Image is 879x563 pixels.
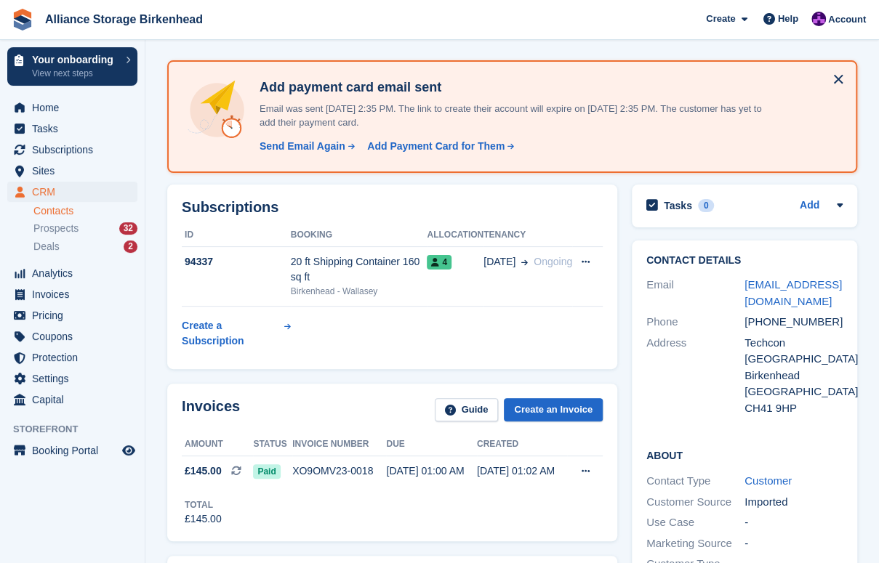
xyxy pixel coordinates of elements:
[646,514,744,531] div: Use Case
[32,368,119,389] span: Settings
[39,7,209,31] a: Alliance Storage Birkenhead
[7,440,137,461] a: menu
[32,139,119,160] span: Subscriptions
[291,254,428,285] div: 20 ft Shipping Container 160 sq ft
[33,221,137,236] a: Prospects 32
[386,433,476,456] th: Due
[185,511,222,527] div: £145.00
[182,433,253,456] th: Amount
[182,199,603,216] h2: Subscriptions
[291,224,428,247] th: Booking
[120,442,137,459] a: Preview store
[7,118,137,139] a: menu
[33,204,137,218] a: Contacts
[744,335,843,352] div: Techcon
[260,139,345,154] div: Send Email Again
[12,9,33,31] img: stora-icon-8386f47178a22dfd0bd8f6a31ec36ba5ce8667c1dd55bd0f319d3a0aa187defe.svg
[744,351,843,368] div: [GEOGRAPHIC_DATA]
[778,12,798,26] span: Help
[646,277,744,309] div: Email
[32,54,119,65] p: Your onboarding
[32,305,119,325] span: Pricing
[32,161,119,181] span: Sites
[32,182,119,202] span: CRM
[32,284,119,304] span: Invoices
[7,389,137,410] a: menu
[504,398,603,422] a: Create an Invoice
[744,314,843,331] div: [PHONE_NUMBER]
[32,263,119,283] span: Analytics
[361,139,515,154] a: Add Payment Card for Them
[744,514,843,531] div: -
[7,326,137,347] a: menu
[7,284,137,304] a: menu
[435,398,499,422] a: Guide
[483,224,572,247] th: Tenancy
[32,118,119,139] span: Tasks
[119,222,137,235] div: 32
[646,447,843,462] h2: About
[32,440,119,461] span: Booking Portal
[7,161,137,181] a: menu
[477,463,567,479] div: [DATE] 01:02 AM
[698,199,715,212] div: 0
[32,347,119,368] span: Protection
[124,240,137,253] div: 2
[744,384,843,400] div: [GEOGRAPHIC_DATA]
[744,278,842,307] a: [EMAIL_ADDRESS][DOMAIN_NAME]
[828,12,866,27] span: Account
[800,198,819,214] a: Add
[7,347,137,368] a: menu
[744,400,843,417] div: CH41 9HP
[427,255,451,270] span: 4
[185,498,222,511] div: Total
[744,368,843,384] div: Birkenhead
[32,97,119,118] span: Home
[182,318,281,349] div: Create a Subscription
[291,285,428,298] div: Birkenhead - Wallasey
[811,12,826,26] img: Romilly Norton
[32,326,119,347] span: Coupons
[292,463,386,479] div: XO9OMV23-0018
[534,256,572,267] span: Ongoing
[646,473,744,490] div: Contact Type
[386,463,476,479] div: [DATE] 01:00 AM
[182,254,291,270] div: 94337
[427,224,483,247] th: Allocation
[32,67,119,80] p: View next steps
[182,312,291,355] a: Create a Subscription
[182,398,240,422] h2: Invoices
[33,239,137,254] a: Deals 2
[664,199,692,212] h2: Tasks
[254,79,763,96] h4: Add payment card email sent
[7,47,137,86] a: Your onboarding View next steps
[7,182,137,202] a: menu
[367,139,505,154] div: Add Payment Card for Them
[182,224,291,247] th: ID
[646,535,744,552] div: Marketing Source
[646,255,843,267] h2: Contact Details
[7,139,137,160] a: menu
[744,474,792,487] a: Customer
[186,79,248,141] img: add-payment-card-4dbda4983b697a7845d177d07a5d71e8a16f1ec00487972de202a45f1e8132f5.svg
[253,464,280,479] span: Paid
[33,240,60,254] span: Deals
[7,263,137,283] a: menu
[744,535,843,552] div: -
[13,422,145,437] span: Storefront
[185,463,222,479] span: £145.00
[33,222,79,235] span: Prospects
[253,433,292,456] th: Status
[7,305,137,325] a: menu
[7,368,137,389] a: menu
[646,494,744,511] div: Customer Source
[477,433,567,456] th: Created
[646,335,744,417] div: Address
[744,494,843,511] div: Imported
[7,97,137,118] a: menu
[646,314,744,331] div: Phone
[32,389,119,410] span: Capital
[254,102,763,130] p: Email was sent [DATE] 2:35 PM. The link to create their account will expire on [DATE] 2:35 PM. Th...
[483,254,515,270] span: [DATE]
[292,433,386,456] th: Invoice number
